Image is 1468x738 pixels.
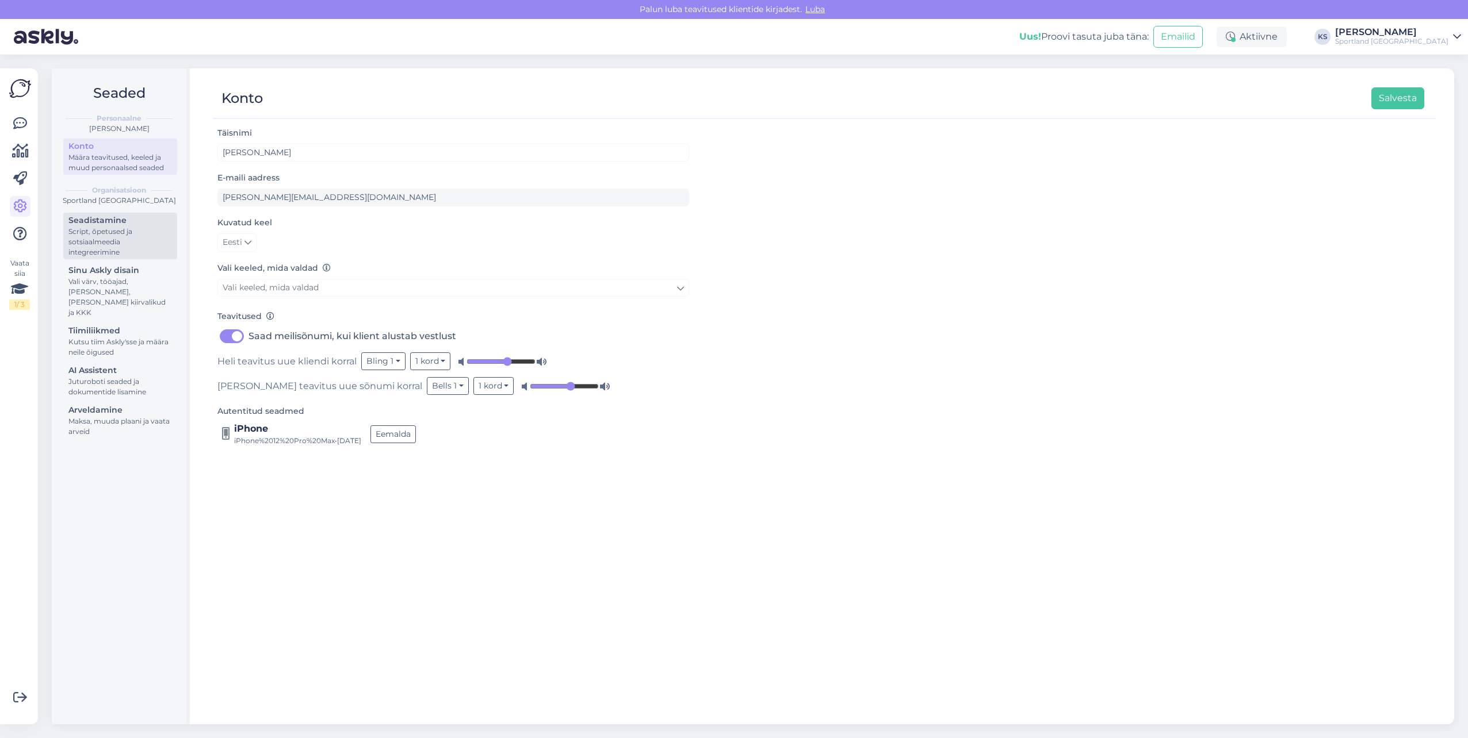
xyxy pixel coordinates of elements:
b: Organisatsioon [92,185,146,195]
div: Sinu Askly disain [68,264,172,276]
span: Vali keeled, mida valdad [223,282,319,293]
div: Proovi tasuta juba täna: [1019,30,1149,44]
div: 1 / 3 [9,299,30,310]
a: [PERSON_NAME]Sportland [GEOGRAPHIC_DATA] [1335,28,1461,46]
div: AI Assistent [68,364,172,376]
button: Bling 1 [361,352,406,370]
div: Arveldamine [68,404,172,416]
div: iPhone%2012%20Pro%20Max • [DATE] [234,436,361,446]
div: Tiimiliikmed [68,325,172,337]
input: Sisesta nimi [217,144,689,162]
div: Kutsu tiim Askly'sse ja määra neile õigused [68,337,172,358]
div: Heli teavitus uue kliendi korral [217,352,689,370]
a: SeadistamineScript, õpetused ja sotsiaalmeedia integreerimine [63,213,177,259]
b: Uus! [1019,31,1041,42]
button: 1 kord [473,377,514,395]
div: Sportland [GEOGRAPHIC_DATA] [1335,37,1448,46]
button: Salvesta [1371,87,1424,109]
div: Määra teavitused, keeled ja muud personaalsed seaded [68,152,172,173]
a: Sinu Askly disainVali värv, tööajad, [PERSON_NAME], [PERSON_NAME] kiirvalikud ja KKK [63,263,177,320]
div: Maksa, muuda plaani ja vaata arveid [68,416,172,437]
div: Konto [221,87,263,109]
label: Kuvatud keel [217,217,272,229]
a: Eesti [217,233,257,252]
div: Vaata siia [9,258,30,310]
div: Juturoboti seaded ja dokumentide lisamine [68,376,172,397]
label: Vali keeled, mida valdad [217,262,331,274]
a: Vali keeled, mida valdad [217,279,689,297]
div: Vali värv, tööajad, [PERSON_NAME], [PERSON_NAME] kiirvalikud ja KKK [68,276,172,318]
button: Bells 1 [427,377,469,395]
b: Personaalne [97,113,142,124]
label: Autentitud seadmed [217,405,304,417]
span: Luba [802,4,828,14]
div: KS [1314,29,1331,45]
label: E-maili aadress [217,172,280,184]
span: Eesti [223,236,242,249]
a: ArveldamineMaksa, muuda plaani ja vaata arveid [63,402,177,439]
h2: Seaded [61,82,177,104]
div: [PERSON_NAME] [61,124,177,134]
a: TiimiliikmedKutsu tiim Askly'sse ja määra neile õigused [63,323,177,359]
div: Sportland [GEOGRAPHIC_DATA] [61,195,177,206]
label: Teavitused [217,310,274,322]
div: iPhone [234,422,361,436]
button: 1 kord [410,352,451,370]
input: Sisesta e-maili aadress [217,189,689,206]
button: Emailid [1153,26,1203,48]
div: Seadistamine [68,214,172,226]
div: Aktiivne [1217,26,1287,47]
div: Script, õpetused ja sotsiaalmeedia integreerimine [68,226,172,257]
a: AI AssistentJuturoboti seaded ja dokumentide lisamine [63,363,177,399]
label: Saad meilisõnumi, kui klient alustab vestlust [249,327,456,345]
button: Eemalda [370,425,416,443]
div: Konto [68,140,172,152]
div: [PERSON_NAME] [1335,28,1448,37]
label: Täisnimi [217,127,252,139]
div: [PERSON_NAME] teavitus uue sõnumi korral [217,377,689,395]
img: Askly Logo [9,78,31,99]
a: KontoMäära teavitused, keeled ja muud personaalsed seaded [63,139,177,175]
